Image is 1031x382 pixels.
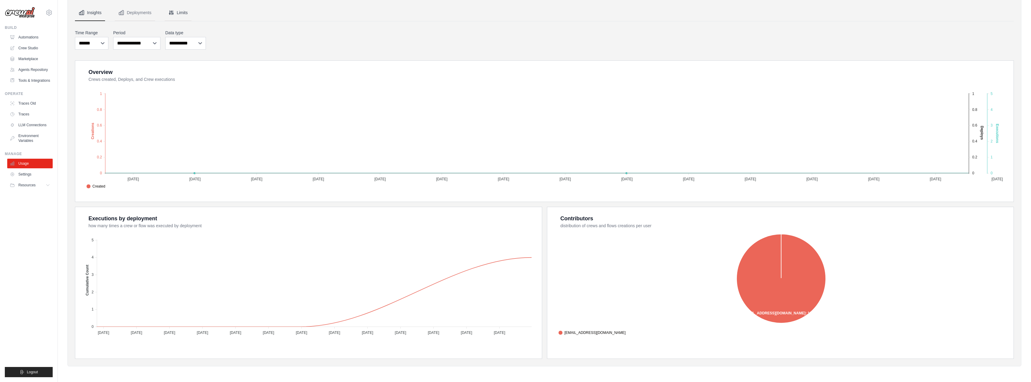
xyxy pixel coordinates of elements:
[230,331,241,335] tspan: [DATE]
[561,223,1007,229] dt: distribution of crews and flows creations per user
[991,155,993,159] tspan: 1
[197,331,208,335] tspan: [DATE]
[92,273,94,277] tspan: 3
[89,214,157,223] div: Executions by deployment
[972,155,977,159] tspan: 0.2
[5,25,53,30] div: Build
[7,120,53,130] a: LLM Connections
[89,223,535,229] dt: how many times a crew or flow was executed by deployment
[7,109,53,119] a: Traces
[75,5,1014,21] nav: Tabs
[296,331,307,335] tspan: [DATE]
[560,177,571,181] tspan: [DATE]
[92,255,94,259] tspan: 4
[498,177,509,181] tspan: [DATE]
[7,65,53,75] a: Agents Repository
[930,177,941,181] tspan: [DATE]
[75,30,108,36] label: Time Range
[806,177,818,181] tspan: [DATE]
[494,331,505,335] tspan: [DATE]
[165,5,191,21] button: Limits
[89,76,1006,82] dt: Crews created, Deploys, and Crew executions
[91,123,95,139] text: Creations
[92,290,94,294] tspan: 2
[165,30,206,36] label: Data type
[85,265,89,296] text: Cumulative Count
[7,170,53,179] a: Settings
[972,92,974,96] tspan: 1
[89,68,113,76] div: Overview
[972,108,977,112] tspan: 0.8
[683,177,694,181] tspan: [DATE]
[995,124,999,143] text: Executions
[251,177,262,181] tspan: [DATE]
[991,92,993,96] tspan: 5
[5,91,53,96] div: Operate
[868,177,880,181] tspan: [DATE]
[991,123,993,127] tspan: 3
[189,177,201,181] tspan: [DATE]
[115,5,155,21] button: Deployments
[972,123,977,127] tspan: 0.6
[97,139,102,143] tspan: 0.4
[100,92,102,96] tspan: 1
[621,177,633,181] tspan: [DATE]
[5,7,35,18] img: Logo
[461,331,472,335] tspan: [DATE]
[972,139,977,143] tspan: 0.4
[972,171,974,175] tspan: 0
[128,177,139,181] tspan: [DATE]
[97,123,102,127] tspan: 0.6
[313,177,324,181] tspan: [DATE]
[263,331,274,335] tspan: [DATE]
[374,177,386,181] tspan: [DATE]
[991,139,993,143] tspan: 2
[86,184,105,189] span: Created
[362,331,373,335] tspan: [DATE]
[428,331,439,335] tspan: [DATE]
[75,5,105,21] button: Insights
[992,177,1003,181] tspan: [DATE]
[7,43,53,53] a: Crew Studio
[558,330,626,335] span: [EMAIL_ADDRESS][DOMAIN_NAME]
[7,131,53,145] a: Environment Variables
[98,331,109,335] tspan: [DATE]
[7,32,53,42] a: Automations
[27,370,38,374] span: Logout
[7,76,53,85] a: Tools & Integrations
[7,159,53,168] a: Usage
[7,54,53,64] a: Marketplace
[7,180,53,190] button: Resources
[5,151,53,156] div: Manage
[5,367,53,377] button: Logout
[92,238,94,242] tspan: 5
[100,171,102,175] tspan: 0
[561,214,593,223] div: Contributors
[18,183,36,188] span: Resources
[980,126,984,140] text: Deploys
[991,171,993,175] tspan: 0
[131,331,142,335] tspan: [DATE]
[7,99,53,108] a: Traces Old
[436,177,448,181] tspan: [DATE]
[164,331,175,335] tspan: [DATE]
[991,108,993,112] tspan: 4
[97,108,102,112] tspan: 0.8
[97,155,102,159] tspan: 0.2
[92,307,94,311] tspan: 1
[113,30,160,36] label: Period
[92,325,94,329] tspan: 0
[745,177,756,181] tspan: [DATE]
[395,331,406,335] tspan: [DATE]
[329,331,340,335] tspan: [DATE]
